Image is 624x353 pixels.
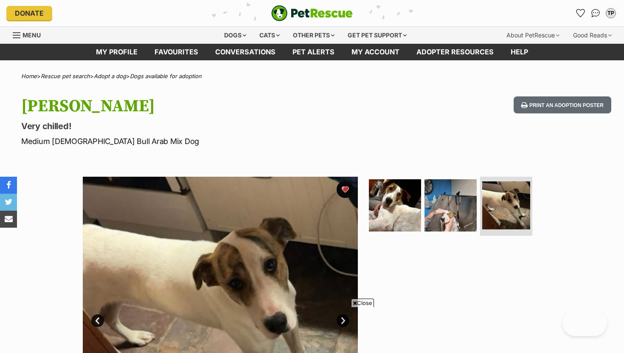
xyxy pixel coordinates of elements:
[21,136,380,147] p: Medium [DEMOGRAPHIC_DATA] Bull Arab Mix Dog
[500,27,565,44] div: About PetRescue
[21,96,380,116] h1: [PERSON_NAME]
[21,73,37,79] a: Home
[591,9,600,17] img: chat-41dd97257d64d25036548639549fe6c8038ab92f7586957e7f3b1b290dea8141.svg
[337,181,354,198] button: favourite
[130,73,202,79] a: Dogs available for adoption
[13,27,47,42] a: Menu
[482,181,530,229] img: Photo of Hank
[424,179,477,232] img: Photo of Hank
[589,6,602,20] a: Conversations
[6,6,52,20] a: Donate
[369,179,421,232] img: Photo of Hank
[87,44,146,60] a: My profile
[607,9,615,17] div: TP
[41,73,90,79] a: Rescue pet search
[502,44,537,60] a: Help
[514,96,611,114] button: Print an adoption poster
[94,73,126,79] a: Adopt a dog
[562,311,607,336] iframe: Help Scout Beacon - Open
[22,31,41,39] span: Menu
[287,27,340,44] div: Other pets
[573,6,587,20] a: Favourites
[146,44,207,60] a: Favourites
[271,5,353,21] img: logo-e224e6f780fb5917bec1dbf3a21bbac754714ae5b6737aabdf751b685950b380.svg
[157,311,467,349] iframe: Advertisement
[271,5,353,21] a: PetRescue
[284,44,343,60] a: Pet alerts
[253,27,286,44] div: Cats
[573,6,618,20] ul: Account quick links
[351,299,374,307] span: Close
[218,27,252,44] div: Dogs
[91,314,104,327] a: Prev
[207,44,284,60] a: conversations
[343,44,408,60] a: My account
[567,27,618,44] div: Good Reads
[408,44,502,60] a: Adopter resources
[604,6,618,20] button: My account
[342,27,413,44] div: Get pet support
[21,120,380,132] p: Very chilled!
